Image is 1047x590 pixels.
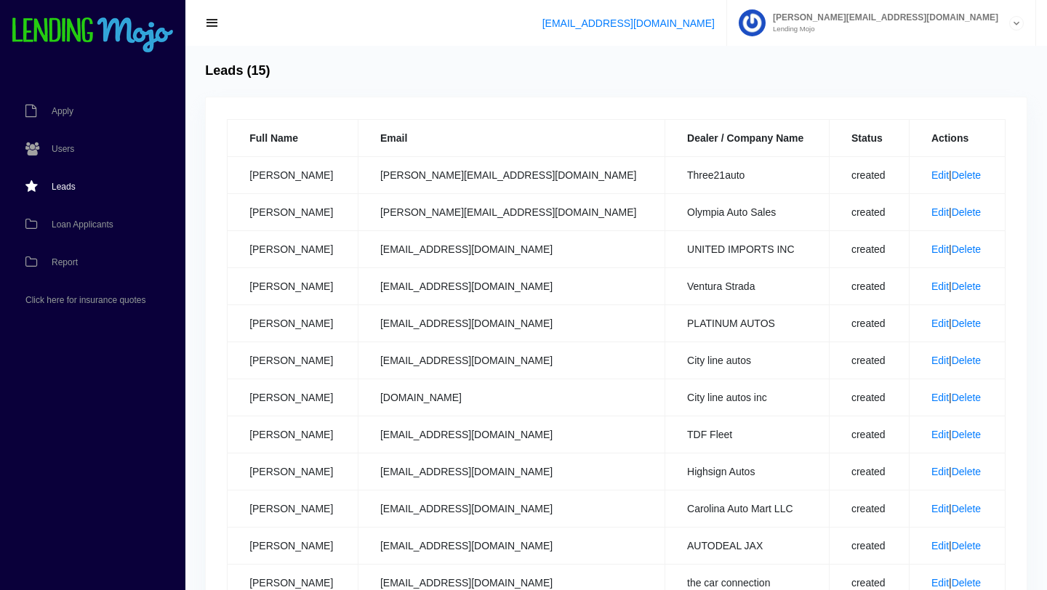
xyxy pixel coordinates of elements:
a: Delete [952,429,981,440]
a: Delete [952,243,981,255]
td: | [909,342,1005,379]
td: UNITED IMPORTS INC [665,230,830,267]
a: Delete [952,169,981,181]
span: Click here for insurance quotes [25,296,145,304]
td: PLATINUM AUTOS [665,304,830,342]
td: [PERSON_NAME] [228,527,358,564]
td: [EMAIL_ADDRESS][DOMAIN_NAME] [358,416,665,453]
h4: Leads (15) [205,63,270,79]
td: [EMAIL_ADDRESS][DOMAIN_NAME] [358,490,665,527]
td: created [829,490,909,527]
td: | [909,230,1005,267]
td: [DOMAIN_NAME] [358,379,665,416]
td: created [829,230,909,267]
td: | [909,416,1005,453]
th: Full Name [228,119,358,156]
span: [PERSON_NAME][EMAIL_ADDRESS][DOMAIN_NAME] [766,13,998,22]
span: Loan Applicants [52,220,113,229]
td: [EMAIL_ADDRESS][DOMAIN_NAME] [358,304,665,342]
td: created [829,156,909,193]
td: | [909,193,1005,230]
td: TDF Fleet [665,416,830,453]
a: Delete [952,466,981,477]
td: Ventura Strada [665,267,830,304]
a: Edit [931,540,949,551]
a: Edit [931,355,949,366]
td: [EMAIL_ADDRESS][DOMAIN_NAME] [358,453,665,490]
td: | [909,156,1005,193]
td: | [909,267,1005,304]
td: created [829,304,909,342]
a: Edit [931,577,949,589]
td: [PERSON_NAME][EMAIL_ADDRESS][DOMAIN_NAME] [358,156,665,193]
a: Edit [931,466,949,477]
td: [PERSON_NAME] [228,267,358,304]
td: City line autos inc [665,379,830,416]
span: Leads [52,182,76,191]
th: Status [829,119,909,156]
td: created [829,416,909,453]
a: Delete [952,318,981,329]
td: created [829,342,909,379]
td: City line autos [665,342,830,379]
a: Edit [931,169,949,181]
td: | [909,490,1005,527]
span: Apply [52,107,73,116]
td: created [829,527,909,564]
th: Actions [909,119,1005,156]
a: Edit [931,243,949,255]
a: Delete [952,392,981,403]
td: created [829,267,909,304]
td: [EMAIL_ADDRESS][DOMAIN_NAME] [358,267,665,304]
a: Delete [952,503,981,514]
th: Dealer / Company Name [665,119,830,156]
td: | [909,527,1005,564]
span: Report [52,258,78,267]
td: | [909,453,1005,490]
td: [PERSON_NAME] [228,193,358,230]
td: [PERSON_NAME] [228,230,358,267]
td: Carolina Auto Mart LLC [665,490,830,527]
a: Edit [931,392,949,403]
img: logo-small.png [11,17,174,54]
td: AUTODEAL JAX [665,527,830,564]
td: [PERSON_NAME] [228,304,358,342]
td: [PERSON_NAME] [228,156,358,193]
td: Three21auto [665,156,830,193]
td: created [829,453,909,490]
a: Edit [931,280,949,292]
td: [PERSON_NAME] [228,453,358,490]
td: [PERSON_NAME] [228,416,358,453]
td: [EMAIL_ADDRESS][DOMAIN_NAME] [358,230,665,267]
td: Highsign Autos [665,453,830,490]
th: Email [358,119,665,156]
small: Lending Mojo [766,25,998,33]
td: [PERSON_NAME][EMAIL_ADDRESS][DOMAIN_NAME] [358,193,665,230]
td: created [829,379,909,416]
a: Delete [952,355,981,366]
td: [EMAIL_ADDRESS][DOMAIN_NAME] [358,342,665,379]
td: [PERSON_NAME] [228,342,358,379]
td: | [909,379,1005,416]
td: | [909,304,1005,342]
td: [EMAIL_ADDRESS][DOMAIN_NAME] [358,527,665,564]
a: Delete [952,577,981,589]
td: created [829,193,909,230]
a: Delete [952,206,981,218]
img: Profile image [739,9,766,36]
a: Delete [952,540,981,551]
td: Olympia Auto Sales [665,193,830,230]
span: Users [52,145,74,153]
a: Edit [931,429,949,440]
a: Edit [931,503,949,514]
a: [EMAIL_ADDRESS][DOMAIN_NAME] [542,17,715,29]
a: Delete [952,280,981,292]
td: [PERSON_NAME] [228,379,358,416]
td: [PERSON_NAME] [228,490,358,527]
a: Edit [931,318,949,329]
a: Edit [931,206,949,218]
